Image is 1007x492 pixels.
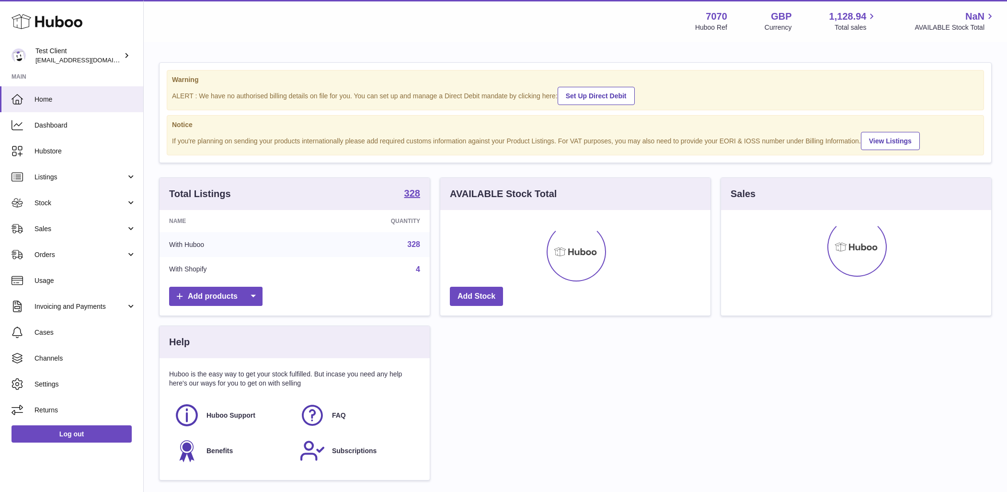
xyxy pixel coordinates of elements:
[299,438,415,464] a: Subscriptions
[169,336,190,349] h3: Help
[829,10,878,32] a: 1,128.94 Total sales
[174,438,290,464] a: Benefits
[160,232,305,257] td: With Huboo
[332,411,346,420] span: FAQ
[829,10,867,23] span: 1,128.94
[915,23,996,32] span: AVAILABLE Stock Total
[404,188,420,198] strong: 328
[34,380,136,389] span: Settings
[34,354,136,363] span: Channels
[160,257,305,282] td: With Shopify
[34,199,126,208] span: Stock
[305,210,430,232] th: Quantity
[34,328,136,337] span: Cases
[34,250,126,259] span: Orders
[34,121,136,130] span: Dashboard
[404,188,420,200] a: 328
[172,85,979,105] div: ALERT : We have no authorised billing details on file for you. You can set up and manage a Direct...
[695,23,727,32] div: Huboo Ref
[965,10,984,23] span: NaN
[765,23,792,32] div: Currency
[169,187,231,200] h3: Total Listings
[35,56,141,64] span: [EMAIL_ADDRESS][DOMAIN_NAME]
[34,406,136,415] span: Returns
[172,130,979,150] div: If you're planning on sending your products internationally please add required customs informati...
[160,210,305,232] th: Name
[299,402,415,428] a: FAQ
[915,10,996,32] a: NaN AVAILABLE Stock Total
[706,10,727,23] strong: 7070
[34,224,126,234] span: Sales
[169,370,420,388] p: Huboo is the easy way to get your stock fulfilled. But incase you need any help here's our ways f...
[558,87,635,105] a: Set Up Direct Debit
[861,132,920,150] a: View Listings
[206,411,255,420] span: Huboo Support
[416,265,420,273] a: 4
[731,187,755,200] h3: Sales
[11,48,26,63] img: QATestClientTwo@hubboo.co.uk
[332,446,377,456] span: Subscriptions
[771,10,791,23] strong: GBP
[174,402,290,428] a: Huboo Support
[835,23,877,32] span: Total sales
[172,75,979,84] strong: Warning
[34,276,136,285] span: Usage
[11,425,132,443] a: Log out
[34,147,136,156] span: Hubstore
[206,446,233,456] span: Benefits
[172,120,979,129] strong: Notice
[169,287,263,306] a: Add products
[450,287,503,306] a: Add Stock
[34,95,136,104] span: Home
[407,240,420,248] a: 328
[35,47,122,65] div: Test Client
[34,302,126,311] span: Invoicing and Payments
[450,187,557,200] h3: AVAILABLE Stock Total
[34,173,126,182] span: Listings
